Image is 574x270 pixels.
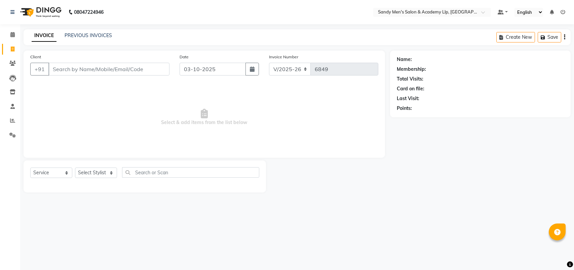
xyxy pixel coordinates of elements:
div: Total Visits: [397,76,423,83]
label: Invoice Number [269,54,298,60]
a: PREVIOUS INVOICES [65,32,112,38]
input: Search by Name/Mobile/Email/Code [48,63,169,76]
div: Membership: [397,66,426,73]
div: Name: [397,56,412,63]
img: logo [17,3,63,22]
iframe: chat widget [546,243,567,263]
div: Points: [397,105,412,112]
button: +91 [30,63,49,76]
button: Create New [496,32,535,42]
label: Date [180,54,189,60]
a: INVOICE [32,30,56,42]
div: Card on file: [397,85,424,92]
div: Last Visit: [397,95,419,102]
b: 08047224946 [74,3,104,22]
input: Search or Scan [122,167,259,178]
label: Client [30,54,41,60]
button: Save [538,32,561,42]
span: Select & add items from the list below [30,84,378,151]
